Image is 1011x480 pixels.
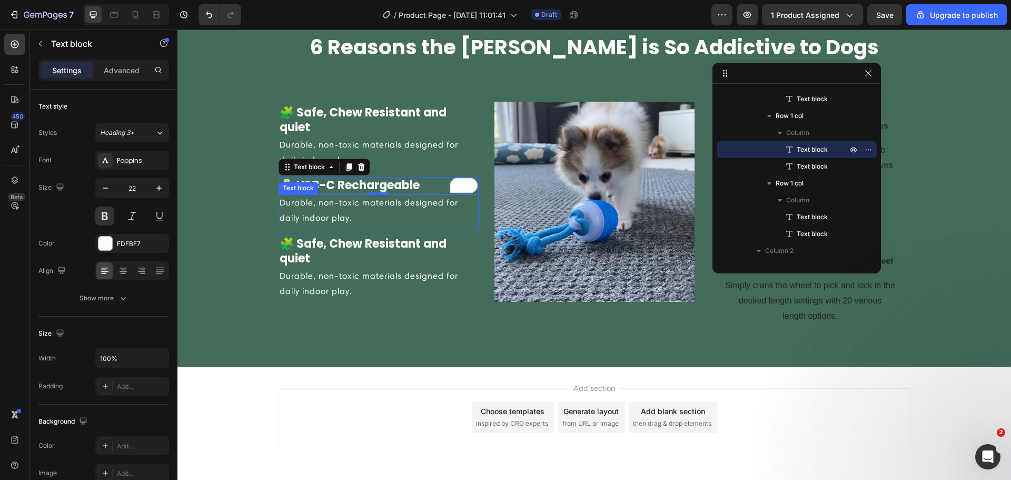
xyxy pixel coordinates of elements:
div: Text style [38,102,67,111]
div: Add... [117,442,166,451]
p: Self-Sharpening Stainless Steel Blades [534,90,732,103]
p: The trimmer's steel blades delicately rub against one another, sharpening themselves as they trim. [534,113,732,159]
span: Column [786,128,809,138]
div: Add blank section [463,376,528,387]
span: Add section [392,353,442,364]
span: Save [876,11,894,19]
span: then drag & drop elements [455,389,534,399]
div: Color [38,441,55,450]
div: FDFBF7 [117,239,166,249]
button: Save [867,4,902,25]
span: Text block [797,212,828,222]
span: Text block [797,161,828,172]
span: Draft [541,10,557,19]
div: Styles [38,128,57,138]
div: Undo/Redo [199,4,241,25]
img: product_review_img_15.webp [317,72,517,272]
div: Padding [38,381,63,391]
span: / [394,9,397,21]
span: Product Page - [DATE] 11:01:41 [399,9,506,21]
div: Show more [80,293,128,303]
span: Column [786,195,809,205]
button: 1 product assigned [762,4,863,25]
span: Text block [797,94,828,104]
button: Show more [38,289,169,308]
span: Text block [797,229,828,239]
button: Heading 3* [95,123,169,142]
span: Row 1 col [776,178,804,189]
iframe: Intercom live chat [975,444,1000,469]
div: Width [38,354,56,363]
span: from URL or image [385,389,441,399]
div: Font [38,155,52,165]
div: Background [38,415,90,429]
span: inspired by CRO experts [299,389,371,399]
div: Choose templates [303,376,367,387]
button: Upgrade to publish [906,4,1007,25]
span: Heading 3* [100,128,134,138]
p: Effortless Trimming with the Zoom Wheel [534,226,732,238]
div: Align [38,264,68,278]
span: Column 2 [765,246,794,256]
div: Upgrade to publish [915,9,998,21]
span: Row 1 col [776,111,804,121]
div: Size [38,181,66,195]
p: Advanced [104,65,140,76]
iframe: To enrich screen reader interactions, please activate Accessibility in Grammarly extension settings [177,30,1011,480]
div: Beta [8,193,25,201]
button: 7 [4,4,78,25]
div: Image [38,468,57,478]
div: Generate layout [386,376,441,387]
div: Size [38,327,66,341]
span: Text block [797,144,828,155]
div: Color [38,239,55,248]
p: Settings [52,65,82,76]
span: 1 product assigned [771,9,839,21]
div: 450 [10,112,25,121]
div: Add... [117,382,166,391]
p: Text block [51,37,141,50]
div: Poppins [117,156,166,165]
p: 7 [69,8,74,21]
p: Simply crank the wheel to pick and lock in the desired length settings with 20 various length opt... [534,249,732,294]
div: Add... [117,469,166,478]
span: 2 [997,428,1005,437]
input: Auto [96,349,168,368]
